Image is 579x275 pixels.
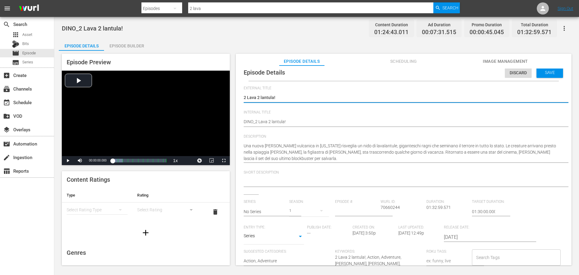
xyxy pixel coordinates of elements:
[517,29,552,36] span: 01:32:59.571
[426,205,451,210] span: 01:32:59.571
[244,143,561,162] textarea: Una nuova [PERSON_NAME] vulcanica in [US_STATE] risveglia un nido di lavalantule, giganteschi rag...
[67,176,110,183] span: Content Ratings
[208,205,223,219] button: delete
[540,70,560,75] span: Save
[244,225,304,230] span: Entry Type:
[536,67,563,78] button: Save
[505,70,532,75] span: Discard
[472,200,515,204] span: Target Duration:
[426,200,469,204] span: Duration:
[3,126,10,133] span: Overlays
[22,59,33,65] span: Series
[289,202,329,219] div: 1
[67,249,86,256] span: Genres
[483,58,528,65] span: Image Management
[169,156,182,165] button: Playback Rate
[62,71,230,165] div: Video Player
[244,232,304,241] div: Series
[218,156,230,165] button: Fullscreen
[22,32,32,38] span: Asset
[12,50,19,57] span: Episode
[422,21,456,29] div: Ad Duration
[67,59,111,66] span: Episode Preview
[381,200,423,204] span: Wurl ID:
[59,39,104,51] button: Episode Details
[3,72,10,79] span: Create
[444,225,521,230] span: Release Date:
[398,225,441,230] span: Last Updated:
[353,231,376,235] span: [DATE] 3:50p
[244,170,561,175] span: Short Description
[244,119,561,126] textarea: DINO_2 Lava 2 lantula!
[194,156,206,165] button: Jump To Time
[132,188,203,203] th: Rating
[244,94,561,102] textarea: 2 Lava 2 lantula!
[374,29,409,36] span: 01:24:43.011
[104,39,149,53] div: Episode Builder
[12,59,19,66] span: Series
[244,200,286,204] span: Series:
[244,69,285,76] span: Episode Details
[470,21,504,29] div: Promo Duration
[3,140,10,148] span: Automation
[12,31,19,38] span: Asset
[517,21,552,29] div: Total Duration
[74,156,86,165] button: Mute
[307,231,311,235] span: ---
[3,99,10,106] span: Schedule
[3,85,10,93] span: Channels
[3,113,10,120] span: VOD
[335,249,423,254] span: Keywords:
[244,110,561,115] span: Internal Title
[12,40,19,48] div: Bits
[244,134,561,139] span: Description
[59,39,104,53] div: Episode Details
[442,2,458,13] span: Search
[104,39,149,51] button: Episode Builder
[3,21,10,28] span: Search
[3,154,10,161] span: Ingestion
[62,25,123,32] span: DINO_2 Lava 2 lantula!
[335,200,378,204] span: Episode #:
[422,29,456,36] span: 00:07:31.515
[62,156,74,165] button: Play
[244,249,332,254] span: Suggested Categories:
[289,200,332,204] span: Season:
[62,188,132,203] th: Type
[22,41,29,47] span: Bits
[89,159,106,162] span: 00:00:00.000
[558,6,573,11] a: Sign Out
[426,249,469,254] span: Roku Tags:
[14,2,43,16] img: ans4CAIJ8jUAAAAAAAAAAAAAAAAAAAAAAAAgQb4GAAAAAAAAAAAAAAAAAAAAAAAAJMjXAAAAAAAAAAAAAAAAAAAAAAAAgAT5G...
[22,50,36,56] span: Episode
[279,58,324,65] span: Episode Details
[381,58,426,65] span: Scheduling
[244,258,332,265] textarea: Action, Adventure
[374,21,409,29] div: Content Duration
[307,225,350,230] span: Publish Date:
[3,168,10,175] span: Reports
[381,205,400,210] span: 70660244
[353,225,395,230] span: Created On:
[335,255,401,272] span: 2 Lava 2 lantula!, Action, Adventure, [PERSON_NAME], [PERSON_NAME], [PERSON_NAME], [PERSON_NAME]
[62,188,230,221] table: simple table
[112,159,166,162] div: Progress Bar
[470,29,504,36] span: 00:00:45.045
[206,156,218,165] button: Picture-in-Picture
[433,2,460,13] button: Search
[4,5,11,12] span: menu
[212,208,219,216] span: delete
[244,86,561,91] span: External Title
[505,67,532,78] button: Discard
[398,231,424,235] span: [DATE] 12:49p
